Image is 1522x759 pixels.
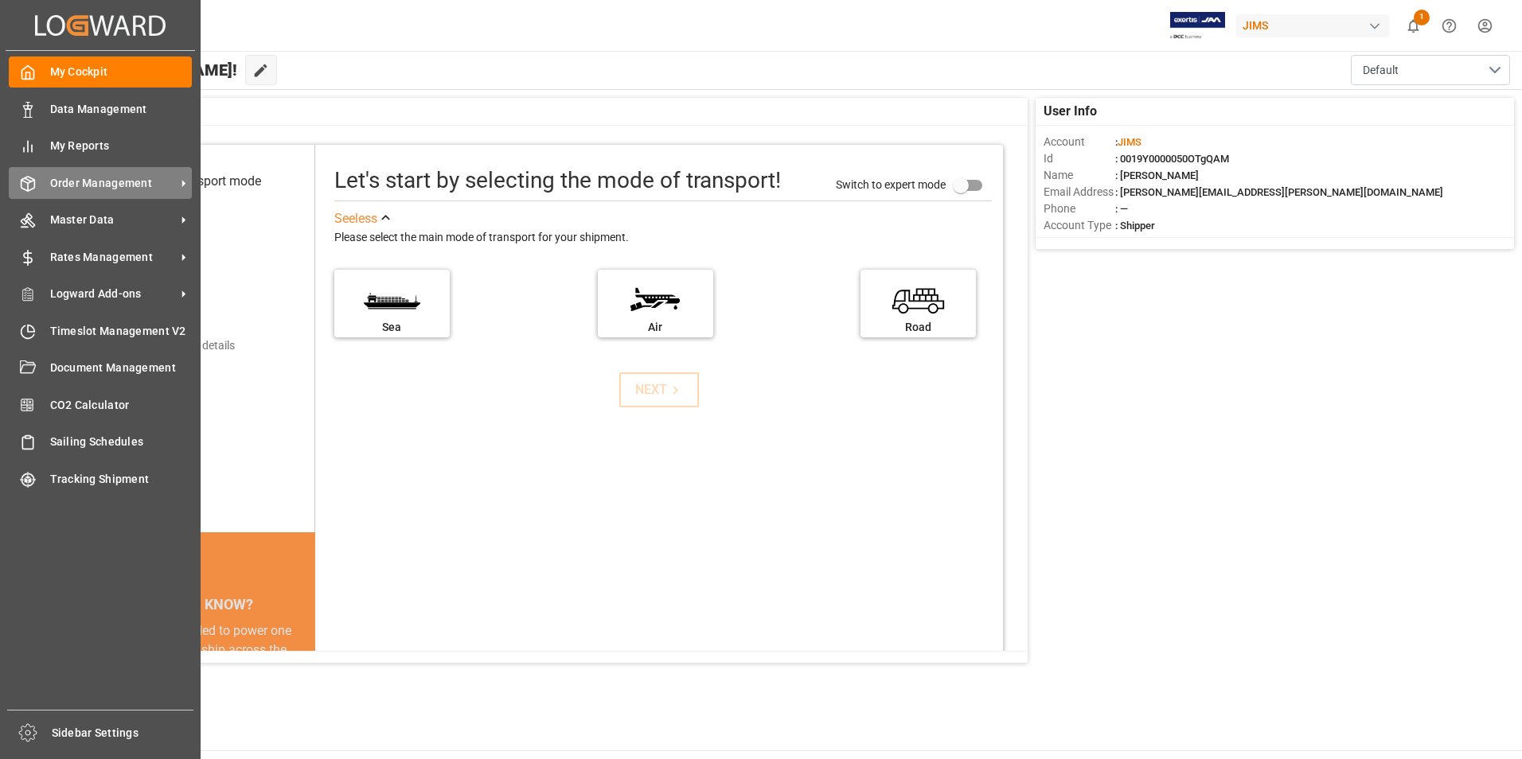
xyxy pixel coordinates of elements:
[50,64,193,80] span: My Cockpit
[1044,134,1115,150] span: Account
[50,471,193,488] span: Tracking Shipment
[9,56,192,88] a: My Cockpit
[606,319,705,336] div: Air
[50,175,176,192] span: Order Management
[135,337,235,354] div: Add shipping details
[50,212,176,228] span: Master Data
[836,177,946,190] span: Switch to expert mode
[1363,62,1399,79] span: Default
[1044,150,1115,167] span: Id
[1115,203,1128,215] span: : —
[1115,153,1229,165] span: : 0019Y0000050OTgQAM
[9,130,192,162] a: My Reports
[334,164,781,197] div: Let's start by selecting the mode of transport!
[66,55,237,85] span: Hello [PERSON_NAME]!
[334,209,377,228] div: See less
[1044,102,1097,121] span: User Info
[1431,8,1467,44] button: Help Center
[1118,136,1141,148] span: JIMS
[1115,186,1443,198] span: : [PERSON_NAME][EMAIL_ADDRESS][PERSON_NAME][DOMAIN_NAME]
[868,319,968,336] div: Road
[1236,14,1389,37] div: JIMS
[1115,169,1199,181] span: : [PERSON_NAME]
[9,93,192,124] a: Data Management
[1044,167,1115,184] span: Name
[50,286,176,302] span: Logward Add-ons
[1414,10,1430,25] span: 1
[1236,10,1395,41] button: JIMS
[1170,12,1225,40] img: Exertis%20JAM%20-%20Email%20Logo.jpg_1722504956.jpg
[1395,8,1431,44] button: show 1 new notifications
[50,138,193,154] span: My Reports
[9,426,192,457] a: Sailing Schedules
[619,372,699,407] button: NEXT
[1044,200,1115,217] span: Phone
[50,101,193,118] span: Data Management
[1044,184,1115,200] span: Email Address
[9,463,192,494] a: Tracking Shipment
[342,319,442,336] div: Sea
[9,315,192,346] a: Timeslot Management V2
[1115,220,1155,232] span: : Shipper
[50,397,193,414] span: CO2 Calculator
[50,360,193,376] span: Document Management
[50,434,193,450] span: Sailing Schedules
[50,249,176,266] span: Rates Management
[9,389,192,420] a: CO2 Calculator
[1115,136,1141,148] span: :
[293,621,315,755] button: next slide / item
[1351,55,1510,85] button: open menu
[635,380,684,399] div: NEXT
[1044,217,1115,234] span: Account Type
[9,352,192,383] a: Document Management
[50,323,193,340] span: Timeslot Management V2
[52,725,194,741] span: Sidebar Settings
[334,228,992,247] div: Please select the main mode of transport for your shipment.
